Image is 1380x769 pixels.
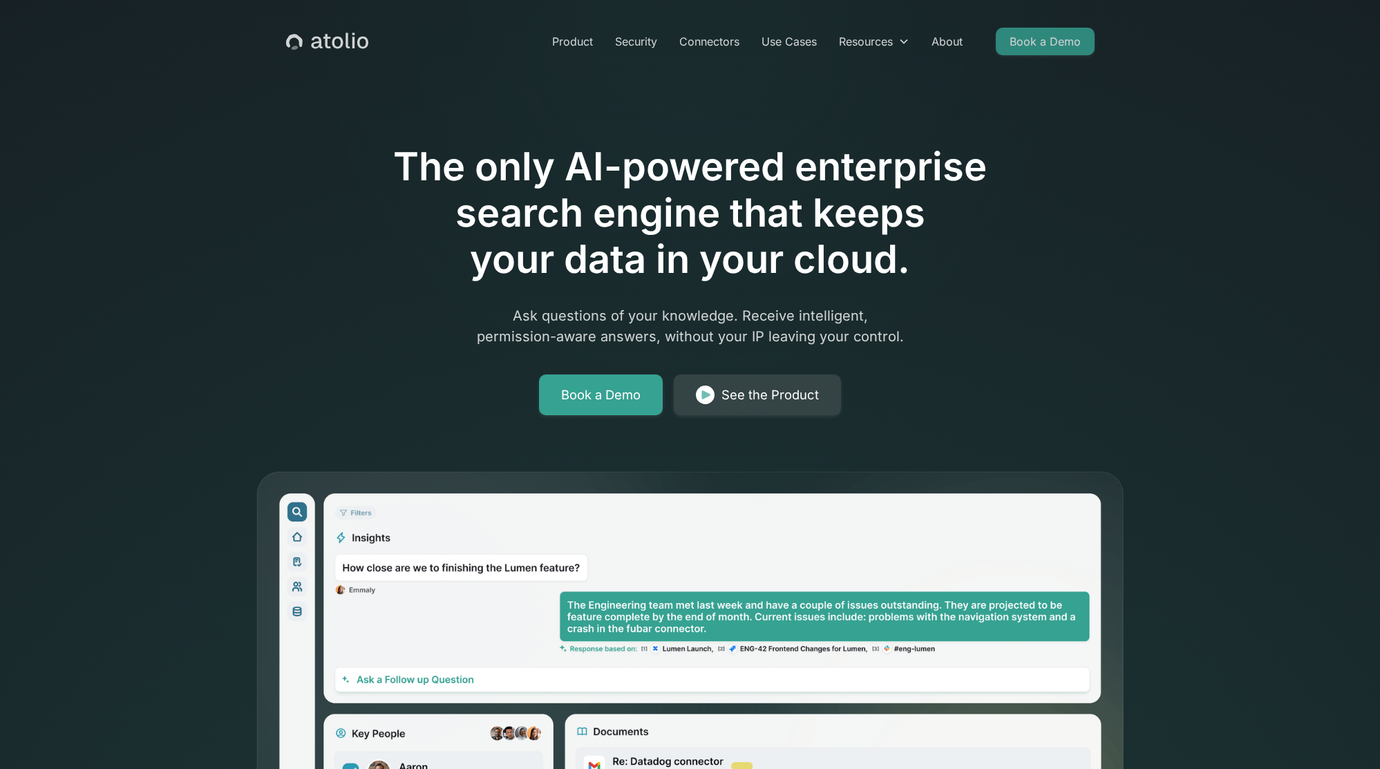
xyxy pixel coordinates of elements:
[996,28,1095,55] a: Book a Demo
[337,144,1044,283] h1: The only AI-powered enterprise search engine that keeps your data in your cloud.
[604,28,668,55] a: Security
[674,374,841,416] a: See the Product
[541,28,604,55] a: Product
[721,386,819,405] div: See the Product
[750,28,828,55] a: Use Cases
[920,28,974,55] a: About
[668,28,750,55] a: Connectors
[828,28,920,55] div: Resources
[286,32,368,50] a: home
[539,374,663,416] a: Book a Demo
[839,33,893,50] div: Resources
[425,305,956,347] p: Ask questions of your knowledge. Receive intelligent, permission-aware answers, without your IP l...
